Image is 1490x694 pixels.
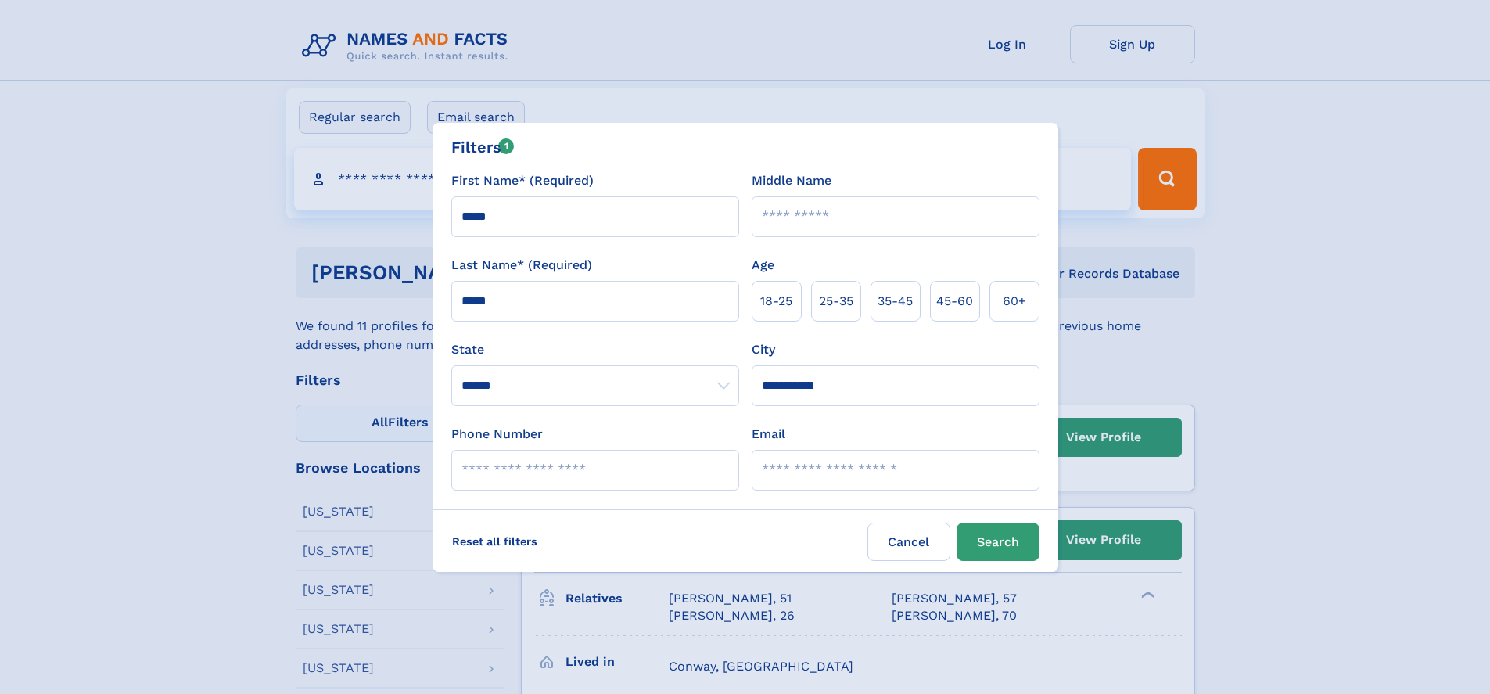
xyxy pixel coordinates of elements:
label: Age [752,256,774,275]
label: Last Name* (Required) [451,256,592,275]
label: Reset all filters [442,523,548,560]
label: State [451,340,739,359]
label: Middle Name [752,171,831,190]
span: 60+ [1003,292,1026,311]
span: 45‑60 [936,292,973,311]
button: Search [957,523,1039,561]
div: Filters [451,135,515,159]
span: 18‑25 [760,292,792,311]
span: 25‑35 [819,292,853,311]
label: Phone Number [451,425,543,444]
span: 35‑45 [878,292,913,311]
label: Email [752,425,785,444]
label: City [752,340,775,359]
label: Cancel [867,523,950,561]
label: First Name* (Required) [451,171,594,190]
